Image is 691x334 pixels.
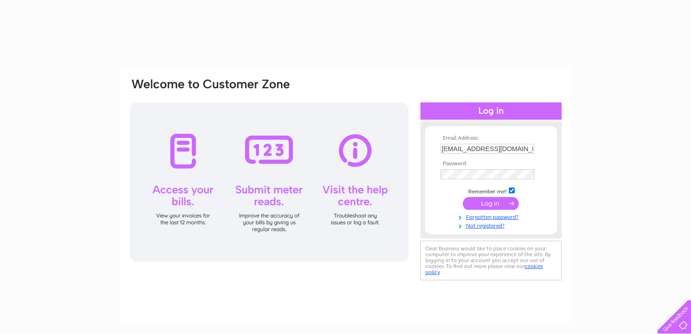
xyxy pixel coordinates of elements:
input: Submit [463,197,519,210]
th: Password: [438,161,544,167]
a: Forgotten password? [440,212,544,221]
td: Remember me? [438,186,544,195]
div: Clear Business would like to place cookies on your computer to improve your experience of the sit... [420,241,562,280]
a: cookies policy [425,263,543,275]
th: Email Address: [438,135,544,142]
a: Not registered? [440,221,544,229]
